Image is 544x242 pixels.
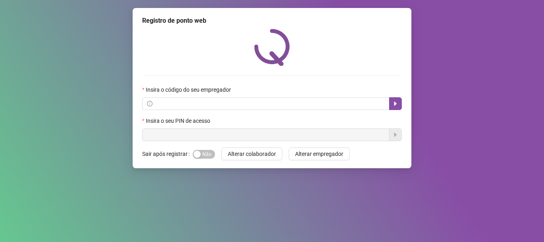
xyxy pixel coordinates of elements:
label: Insira o seu PIN de acesso [142,116,215,125]
img: QRPoint [254,29,290,66]
span: Alterar empregador [295,150,343,158]
span: Alterar colaborador [228,150,276,158]
label: Sair após registrar [142,148,193,160]
span: info-circle [147,101,153,106]
button: Alterar colaborador [221,148,282,160]
button: Alterar empregador [289,148,350,160]
div: Registro de ponto web [142,16,402,26]
label: Insira o código do seu empregador [142,85,236,94]
span: caret-right [392,100,399,107]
